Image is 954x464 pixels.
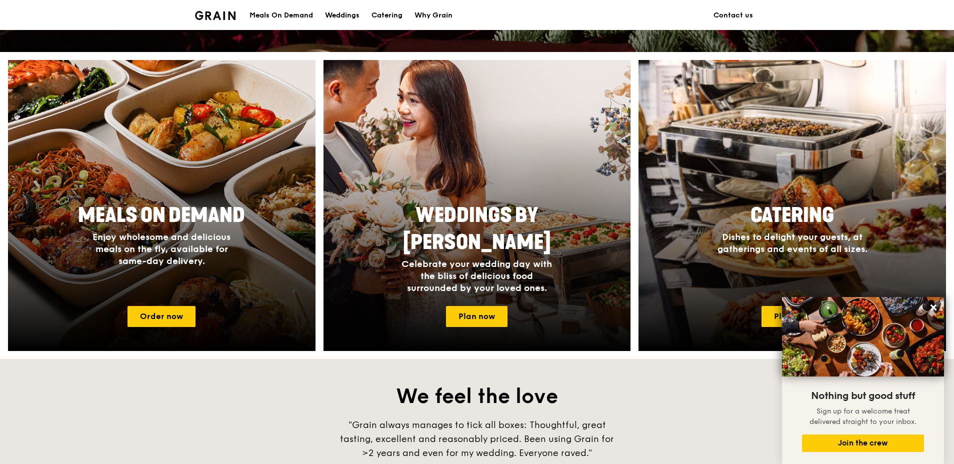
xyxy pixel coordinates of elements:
span: Meals On Demand [78,203,245,227]
a: Catering [365,0,408,30]
div: Weddings [325,0,359,30]
span: Weddings by [PERSON_NAME] [403,203,551,254]
a: CateringDishes to delight your guests, at gatherings and events of all sizes.Plan now [638,60,946,351]
div: Why Grain [414,0,452,30]
img: weddings-card.4f3003b8.jpg [323,60,631,351]
img: catering-card.e1cfaf3e.jpg [638,60,946,351]
span: Dishes to delight your guests, at gatherings and events of all sizes. [717,231,867,254]
button: Join the crew [802,434,924,452]
a: Order now [127,306,195,327]
a: Contact us [707,0,759,30]
a: Plan now [446,306,507,327]
div: Catering [371,0,402,30]
a: Plan now [761,306,823,327]
div: Meals On Demand [249,0,313,30]
a: Weddings [319,0,365,30]
button: Close [925,299,941,315]
span: Enjoy wholesome and delicious meals on the fly, available for same-day delivery. [92,231,230,266]
img: Grain [195,11,235,20]
a: Why Grain [408,0,458,30]
span: Nothing but good stuff [811,390,915,402]
a: Weddings by [PERSON_NAME]Celebrate your wedding day with the bliss of delicious food surrounded b... [323,60,631,351]
img: meals-on-demand-card.d2b6f6db.png [8,60,315,351]
a: Meals On DemandEnjoy wholesome and delicious meals on the fly, available for same-day delivery.Or... [8,60,315,351]
span: Celebrate your wedding day with the bliss of delicious food surrounded by your loved ones. [401,258,552,293]
span: Sign up for a welcome treat delivered straight to your inbox. [809,407,916,426]
span: Catering [750,203,834,227]
img: DSC07876-Edit02-Large.jpeg [782,297,944,376]
div: "Grain always manages to tick all boxes: Thoughtful, great tasting, excellent and reasonably pric... [327,418,627,460]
